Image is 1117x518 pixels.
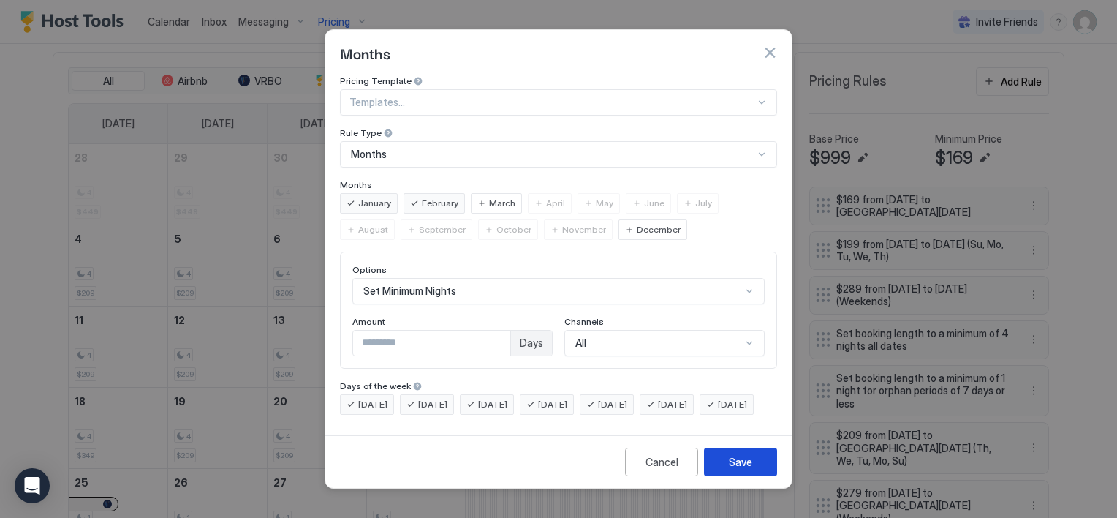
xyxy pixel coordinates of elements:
span: [DATE] [418,398,447,411]
span: [DATE] [478,398,507,411]
span: [DATE] [358,398,387,411]
span: Days [520,337,543,350]
span: April [546,197,565,210]
span: August [358,223,388,236]
div: Open Intercom Messenger [15,468,50,503]
span: All [575,337,586,350]
span: September [419,223,466,236]
span: July [695,197,712,210]
div: Save [729,454,752,470]
span: Rule Type [340,127,382,138]
input: Input Field [353,331,510,356]
span: Days of the week [340,380,411,391]
span: Pricing Template [340,75,412,86]
span: March [489,197,515,210]
span: Amount [352,316,385,327]
button: Cancel [625,448,698,476]
span: Months [340,179,372,190]
span: Set Minimum Nights [363,285,456,298]
span: October [496,223,531,236]
div: Cancel [645,454,678,470]
span: Months [351,148,387,161]
span: [DATE] [598,398,627,411]
span: Channels [564,316,604,327]
span: January [358,197,391,210]
span: November [562,223,606,236]
span: Options [352,264,387,275]
span: Months [340,42,390,64]
span: [DATE] [658,398,687,411]
span: December [637,223,681,236]
span: June [644,197,664,210]
button: Save [704,448,777,476]
span: [DATE] [538,398,567,411]
span: February [422,197,458,210]
span: May [596,197,613,210]
span: [DATE] [718,398,747,411]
